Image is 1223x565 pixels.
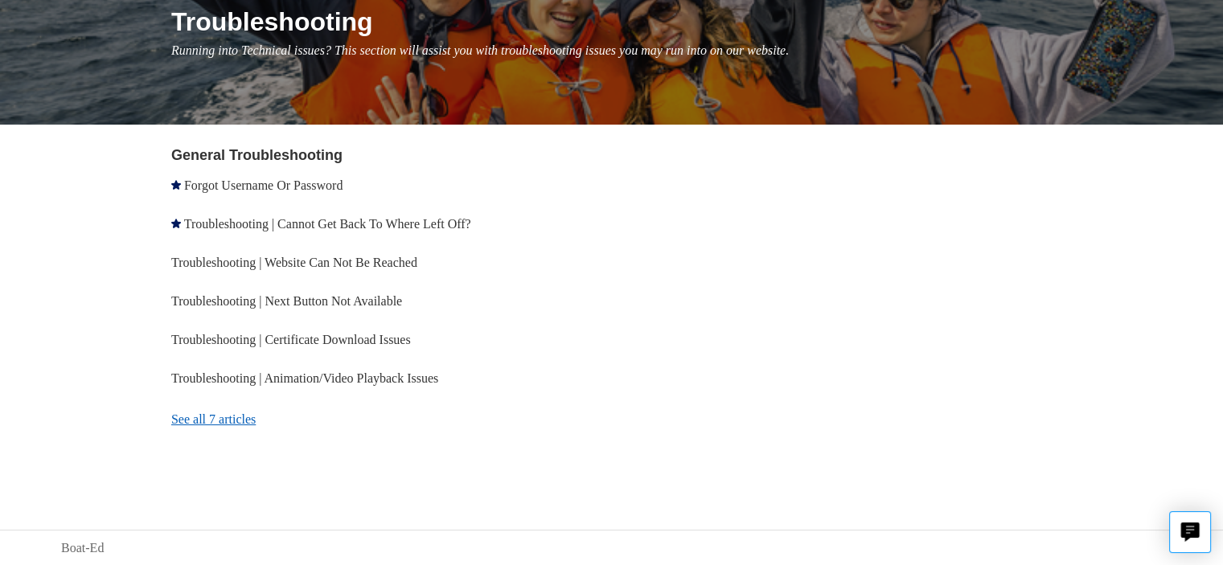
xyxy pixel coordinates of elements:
a: Troubleshooting | Cannot Get Back To Where Left Off? [184,217,471,231]
a: Troubleshooting | Next Button Not Available [171,294,402,308]
a: Troubleshooting | Animation/Video Playback Issues [171,371,438,385]
button: Live chat [1169,511,1211,553]
svg: Promoted article [171,219,181,228]
a: Troubleshooting | Certificate Download Issues [171,333,411,346]
a: See all 7 articles [171,398,617,441]
a: Boat-Ed [61,538,104,558]
p: Running into Technical issues? This section will assist you with troubleshooting issues you may r... [171,41,1162,60]
a: Forgot Username Or Password [184,178,343,192]
a: General Troubleshooting [171,147,343,163]
a: Troubleshooting | Website Can Not Be Reached [171,256,417,269]
h1: Troubleshooting [171,2,1162,41]
svg: Promoted article [171,180,181,190]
